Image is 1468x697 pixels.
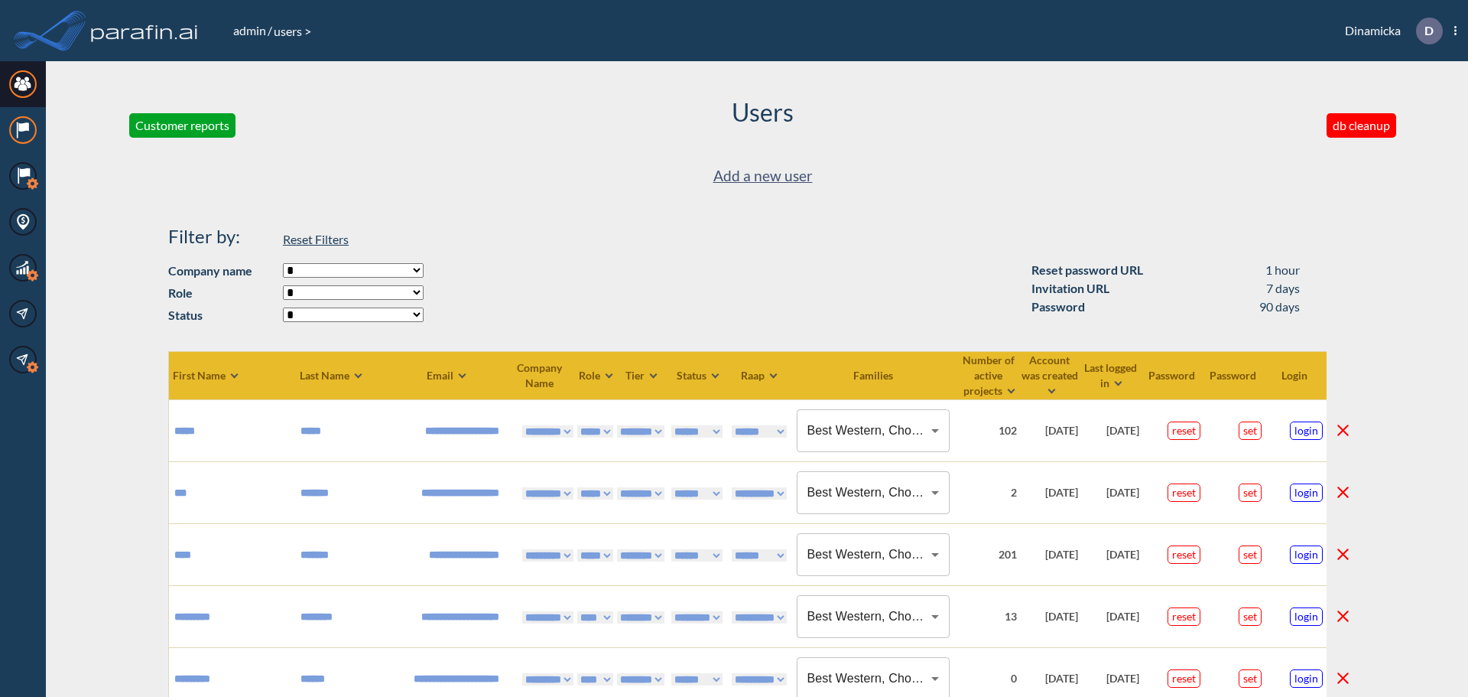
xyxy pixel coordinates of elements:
th: Last logged in [1082,351,1143,399]
button: login [1290,607,1323,626]
th: Tier [617,351,668,399]
button: reset [1168,669,1200,688]
button: set [1239,422,1262,440]
button: set [1239,484,1262,502]
button: login [1290,546,1323,564]
td: [DATE] [1082,585,1143,647]
th: Login [1265,351,1327,399]
th: Number of active projects [960,351,1021,399]
th: Company Name [505,351,577,399]
button: login [1290,484,1323,502]
div: Reset password URL [1031,261,1143,279]
td: [DATE] [1082,399,1143,461]
p: D [1424,24,1434,37]
div: Dinamicka [1322,18,1457,44]
td: [DATE] [1021,585,1082,647]
td: [DATE] [1082,461,1143,523]
th: Account was created [1021,351,1082,399]
button: delete line [1333,483,1353,502]
button: login [1290,669,1323,688]
td: [DATE] [1082,523,1143,585]
button: delete line [1333,545,1353,564]
button: delete line [1333,607,1353,626]
strong: Company name [168,262,275,280]
button: reset [1168,484,1200,502]
div: 1 hour [1265,261,1300,279]
td: [DATE] [1021,461,1082,523]
a: Add a new user [713,164,813,189]
button: Customer reports [129,113,235,138]
th: Status [668,351,729,399]
span: Reset Filters [283,232,349,246]
td: 201 [960,523,1021,585]
td: 2 [960,461,1021,523]
button: delete line [1333,421,1353,440]
div: Password [1031,298,1085,316]
div: Best Western, Choice, G6 Hospitality, Hilton, Hyatt, IHG, Marriott, [GEOGRAPHIC_DATA] [797,595,950,638]
div: Best Western, Choice, IHG, Wyndham, G6 Hospitality, Hilton, Hyatt, [GEOGRAPHIC_DATA], Starbucks, ... [797,533,950,576]
button: db cleanup [1327,113,1396,138]
li: / [232,21,272,40]
button: reset [1168,607,1200,626]
div: 7 days [1266,279,1300,298]
img: logo [88,15,201,46]
button: reset [1168,546,1200,564]
strong: Role [168,284,275,302]
div: Best Western, Choice, G6 Hospitality, Hilton, Hyatt, IHG, Marriott, [GEOGRAPHIC_DATA], [GEOGRAPHI... [797,471,950,514]
td: 13 [960,585,1021,647]
th: Password [1204,351,1265,399]
strong: Status [168,306,275,324]
a: admin [232,23,268,37]
button: delete line [1333,669,1353,688]
div: Best Western, Choice, G6 Hospitality, Hyatt, Marriott, [GEOGRAPHIC_DATA], IHG, [GEOGRAPHIC_DATA],... [797,409,950,452]
th: Raap [729,351,791,399]
td: 102 [960,399,1021,461]
h4: Filter by: [168,226,275,248]
h2: Users [732,98,794,127]
button: set [1239,607,1262,626]
th: Families [791,351,960,399]
th: Role [577,351,617,399]
button: set [1239,546,1262,564]
td: [DATE] [1021,399,1082,461]
th: Email [391,351,505,399]
th: Last Name [299,351,391,399]
button: login [1290,422,1323,440]
th: Password [1143,351,1204,399]
div: Invitation URL [1031,279,1109,298]
div: 90 days [1259,298,1300,316]
button: reset [1168,422,1200,440]
td: [DATE] [1021,523,1082,585]
button: set [1239,669,1262,688]
span: users > [272,24,313,38]
th: First Name [169,351,299,399]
